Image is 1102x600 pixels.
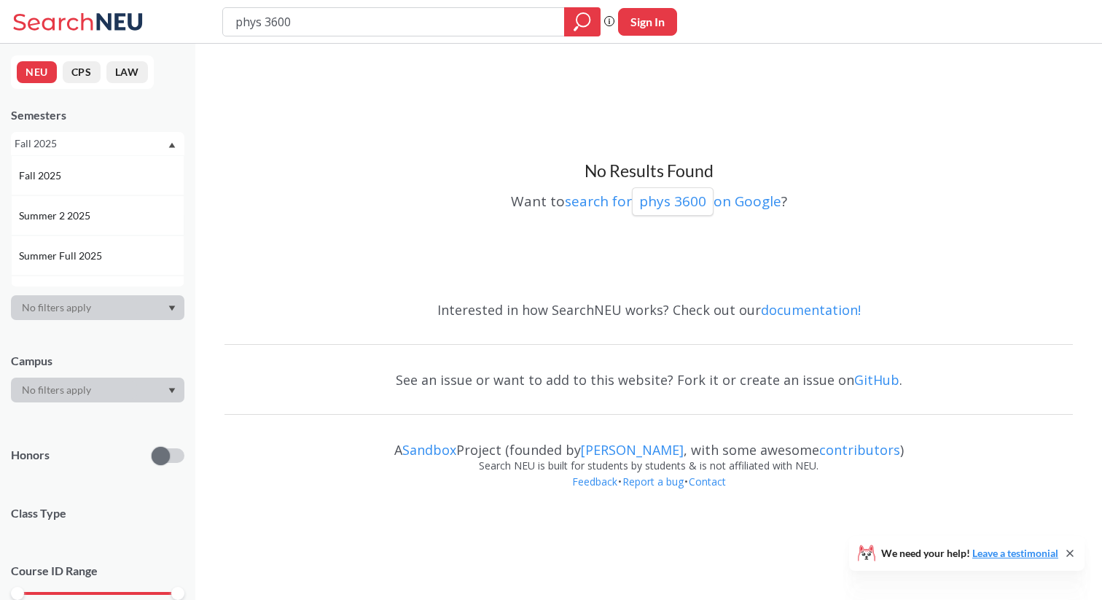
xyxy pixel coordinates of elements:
[11,132,184,155] div: Fall 2025Dropdown arrowFall 2025Summer 2 2025Summer Full 2025Summer 1 2025Spring 2025Fall 2024Sum...
[224,458,1073,474] div: Search NEU is built for students by students & is not affiliated with NEU.
[402,441,456,459] a: Sandbox
[574,12,591,32] svg: magnifying glass
[17,61,57,83] button: NEU
[11,505,184,521] span: Class Type
[581,441,684,459] a: [PERSON_NAME]
[106,61,148,83] button: LAW
[11,107,184,123] div: Semesters
[11,378,184,402] div: Dropdown arrow
[63,61,101,83] button: CPS
[11,295,184,320] div: Dropdown arrow
[972,547,1058,559] a: Leave a testimonial
[19,248,105,264] span: Summer Full 2025
[571,475,618,488] a: Feedback
[881,548,1058,558] span: We need your help!
[761,301,861,319] a: documentation!
[618,8,677,36] button: Sign In
[639,192,706,211] p: phys 3600
[854,371,899,389] a: GitHub
[168,305,176,311] svg: Dropdown arrow
[168,142,176,148] svg: Dropdown arrow
[168,388,176,394] svg: Dropdown arrow
[19,168,64,184] span: Fall 2025
[19,208,93,224] span: Summer 2 2025
[688,475,727,488] a: Contact
[11,353,184,369] div: Campus
[234,9,554,34] input: Class, professor, course number, "phrase"
[224,160,1073,182] h3: No Results Found
[11,447,50,464] p: Honors
[564,7,601,36] div: magnifying glass
[565,192,781,211] a: search forphys 3600on Google
[11,563,184,580] p: Course ID Range
[224,289,1073,331] div: Interested in how SearchNEU works? Check out our
[224,429,1073,458] div: A Project (founded by , with some awesome )
[622,475,684,488] a: Report a bug
[224,359,1073,401] div: See an issue or want to add to this website? Fork it or create an issue on .
[819,441,900,459] a: contributors
[224,474,1073,512] div: • •
[224,182,1073,216] div: Want to ?
[15,136,167,152] div: Fall 2025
